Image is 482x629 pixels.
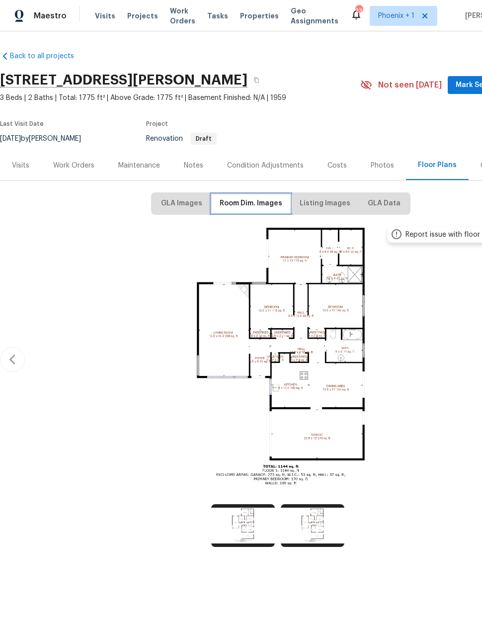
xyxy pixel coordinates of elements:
span: Renovation [146,135,217,142]
span: GLA Images [161,197,202,210]
div: Notes [184,161,203,171]
button: Room Dim. Images [212,194,290,213]
button: Copy Address [247,71,265,89]
span: Project [146,121,168,127]
span: Visits [95,11,115,21]
span: Maestro [34,11,67,21]
span: Work Orders [170,6,195,26]
img: https://cabinet-assets.s3.amazonaws.com/production/storage/43c3e4ce-23cb-4160-9cf4-0f374ec1a19b.p... [211,504,275,547]
div: Photos [371,161,394,171]
div: Condition Adjustments [227,161,304,171]
div: Work Orders [53,161,94,171]
button: GLA Images [153,194,210,213]
span: Room Dim. Images [220,197,282,210]
img: https://cabinet-assets.s3.amazonaws.com/production/storage/cc60912a-1a51-43ef-ace8-7a28545586a3.p... [281,504,344,547]
span: Tasks [207,12,228,19]
button: Listing Images [292,194,358,213]
span: Listing Images [300,197,350,210]
span: Draft [192,136,216,142]
span: Not seen [DATE] [378,80,442,90]
div: 23 [355,6,362,16]
span: Projects [127,11,158,21]
div: Visits [12,161,29,171]
div: Costs [327,161,347,171]
span: Geo Assignments [291,6,338,26]
span: Properties [240,11,279,21]
div: Maintenance [118,161,160,171]
span: Phoenix + 1 [378,11,414,21]
span: GLA Data [368,197,401,210]
button: GLA Data [360,194,408,213]
div: Floor Plans [418,160,457,170]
